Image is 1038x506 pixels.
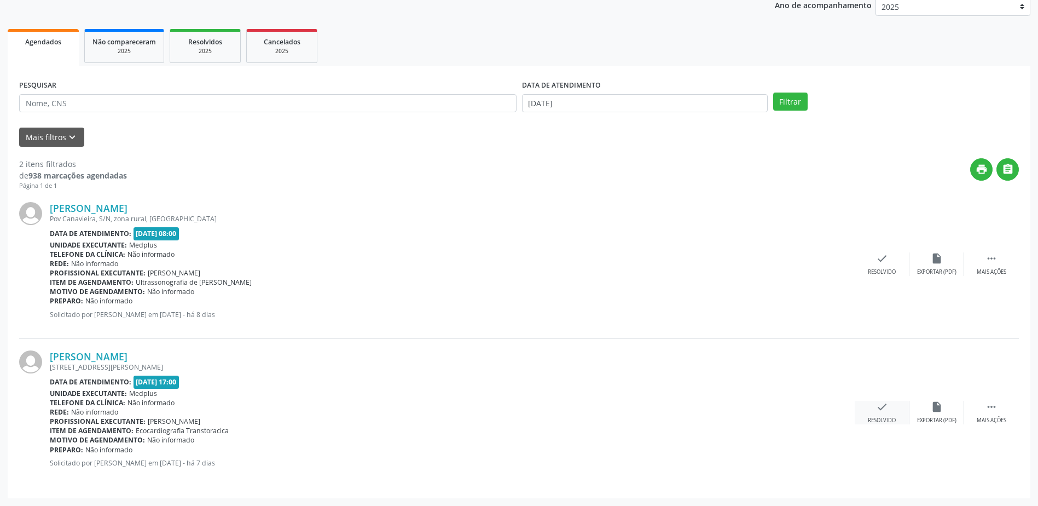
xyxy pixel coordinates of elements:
span: [PERSON_NAME] [148,268,200,278]
span: Não compareceram [92,37,156,47]
input: Selecione um intervalo [522,94,768,113]
span: Não informado [85,445,132,455]
i:  [1002,163,1014,175]
i: check [876,252,888,264]
b: Rede: [50,259,69,268]
span: [PERSON_NAME] [148,417,200,426]
i:  [985,401,998,413]
b: Motivo de agendamento: [50,287,145,296]
i: insert_drive_file [931,252,943,264]
div: 2025 [178,47,233,55]
button: Mais filtroskeyboard_arrow_down [19,128,84,147]
span: Cancelados [264,37,300,47]
b: Unidade executante: [50,389,127,398]
span: Medplus [129,389,157,398]
p: Solicitado por [PERSON_NAME] em [DATE] - há 7 dias [50,458,855,468]
span: Não informado [127,250,175,259]
b: Data de atendimento: [50,229,131,238]
span: Agendados [25,37,61,47]
div: de [19,170,127,181]
strong: 938 marcações agendadas [28,170,127,181]
span: [DATE] 17:00 [134,376,179,388]
span: Não informado [147,287,194,296]
b: Unidade executante: [50,240,127,250]
span: Não informado [85,296,132,306]
i:  [985,252,998,264]
i: check [876,401,888,413]
input: Nome, CNS [19,94,517,113]
div: 2 itens filtrados [19,158,127,170]
button: Filtrar [773,93,808,111]
div: 2025 [254,47,309,55]
b: Item de agendamento: [50,426,134,435]
div: Exportar (PDF) [917,417,956,424]
b: Telefone da clínica: [50,398,125,407]
div: Página 1 de 1 [19,181,127,191]
b: Profissional executante: [50,268,146,278]
div: 2025 [92,47,156,55]
b: Data de atendimento: [50,377,131,387]
label: DATA DE ATENDIMENTO [522,77,601,94]
div: Mais ações [977,268,1006,276]
span: Ecocardiografia Transtoracica [136,426,229,435]
img: img [19,350,42,373]
img: img [19,202,42,225]
a: [PERSON_NAME] [50,202,127,214]
b: Telefone da clínica: [50,250,125,259]
b: Rede: [50,407,69,417]
b: Preparo: [50,445,83,455]
span: Não informado [127,398,175,407]
span: Resolvidos [188,37,222,47]
span: Não informado [71,259,118,268]
div: Pov Canavieira, S/N, zona rural, [GEOGRAPHIC_DATA] [50,214,855,223]
span: [DATE] 08:00 [134,227,179,240]
label: PESQUISAR [19,77,56,94]
span: Ultrassonografia de [PERSON_NAME] [136,278,252,287]
div: Resolvido [868,417,896,424]
i: print [976,163,988,175]
a: [PERSON_NAME] [50,350,127,363]
div: Resolvido [868,268,896,276]
b: Preparo: [50,296,83,306]
button: print [970,158,993,181]
b: Profissional executante: [50,417,146,426]
b: Motivo de agendamento: [50,435,145,445]
div: Mais ações [977,417,1006,424]
p: Solicitado por [PERSON_NAME] em [DATE] - há 8 dias [50,310,855,319]
span: Não informado [147,435,194,445]
div: [STREET_ADDRESS][PERSON_NAME] [50,363,855,372]
i: keyboard_arrow_down [66,131,78,143]
span: Medplus [129,240,157,250]
b: Item de agendamento: [50,278,134,287]
div: Exportar (PDF) [917,268,956,276]
button:  [996,158,1019,181]
i: insert_drive_file [931,401,943,413]
span: Não informado [71,407,118,417]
